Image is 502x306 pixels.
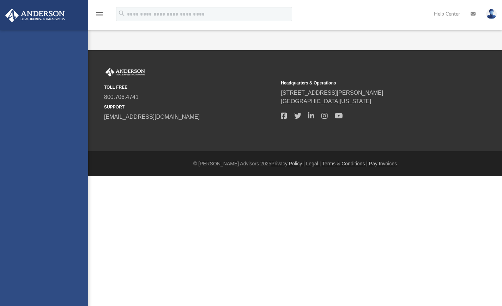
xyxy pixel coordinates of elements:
img: User Pic [486,9,497,19]
a: 800.706.4741 [104,94,139,100]
a: Pay Invoices [369,161,397,166]
img: Anderson Advisors Platinum Portal [3,8,67,22]
a: [GEOGRAPHIC_DATA][US_STATE] [281,98,371,104]
div: © [PERSON_NAME] Advisors 2025 [88,160,502,167]
a: Legal | [306,161,321,166]
a: [STREET_ADDRESS][PERSON_NAME] [281,90,383,96]
small: Headquarters & Operations [281,80,453,86]
a: menu [95,13,104,18]
i: search [118,10,126,17]
i: menu [95,10,104,18]
small: SUPPORT [104,104,276,110]
a: [EMAIL_ADDRESS][DOMAIN_NAME] [104,114,200,120]
a: Privacy Policy | [271,161,305,166]
a: Terms & Conditions | [322,161,368,166]
small: TOLL FREE [104,84,276,90]
img: Anderson Advisors Platinum Portal [104,68,146,77]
